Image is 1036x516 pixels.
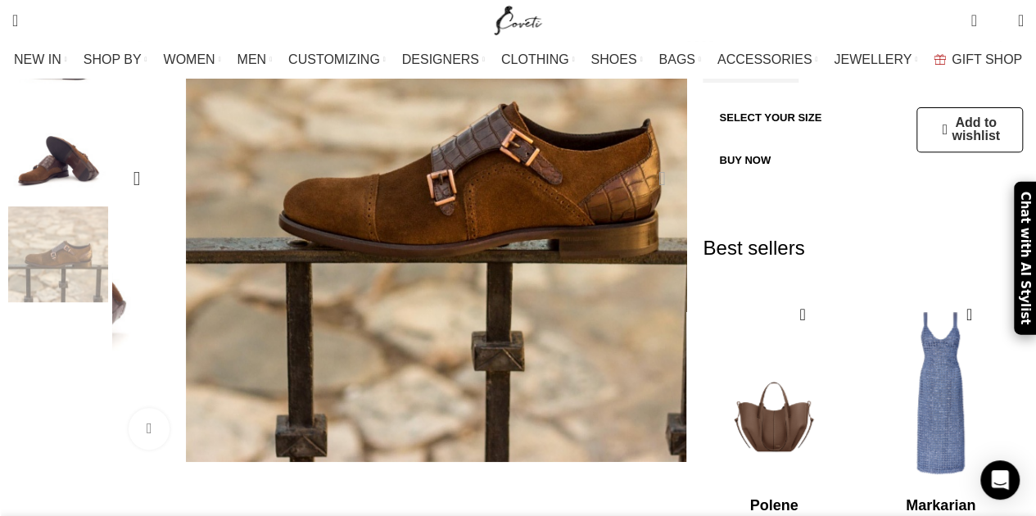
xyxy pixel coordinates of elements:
[84,43,147,76] a: SHOP BY
[491,12,545,26] a: Site logo
[942,116,999,143] a: Add to wishlist
[501,52,569,67] span: CLOTHING
[402,43,485,76] a: DESIGNERS
[238,52,267,67] span: MEN
[834,52,912,67] span: JEWELLERY
[8,103,108,199] img: Women's Double Monk
[703,496,845,516] h4: Polene
[703,100,838,134] button: SELECT YOUR SIZE
[962,4,984,37] a: 0
[934,54,946,65] img: GiftBag
[980,460,1020,500] div: Open Intercom Messenger
[717,52,812,67] span: ACCESSORIES
[792,304,812,324] a: Quick view
[934,43,1022,76] a: GIFT SHOP
[8,206,108,310] div: 4 / 4
[703,295,845,491] img: Polene-73.png
[8,103,108,207] div: 3 / 4
[4,4,26,37] a: Search
[989,4,1006,37] div: My Wishlist
[116,158,157,199] div: Previous slide
[288,43,386,76] a: CUSTOMIZING
[870,496,1012,516] h4: Markarian
[703,143,787,177] button: Buy now
[972,8,984,20] span: 0
[658,52,694,67] span: BAGS
[164,52,215,67] span: WOMEN
[14,52,61,67] span: NEW IN
[501,43,575,76] a: CLOTHING
[8,206,108,302] img: Women's Double Monk
[952,52,1022,67] span: GIFT SHOP
[14,43,67,76] a: NEW IN
[590,52,636,67] span: SHOES
[870,295,1012,491] img: Markarian-Dancing-Queen-Blue-Shift-Dress-scaled.jpg
[4,43,1032,76] div: Main navigation
[402,52,479,67] span: DESIGNERS
[590,43,642,76] a: SHOES
[288,52,380,67] span: CUSTOMIZING
[641,158,682,199] div: Next slide
[717,43,818,76] a: ACCESSORIES
[993,16,1005,29] span: 0
[164,43,221,76] a: WOMEN
[703,201,1024,295] h2: Best sellers
[658,43,700,76] a: BAGS
[834,43,917,76] a: JEWELLERY
[952,116,1000,143] span: Add to wishlist
[959,304,979,324] a: Quick view
[238,43,272,76] a: MEN
[84,52,142,67] span: SHOP BY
